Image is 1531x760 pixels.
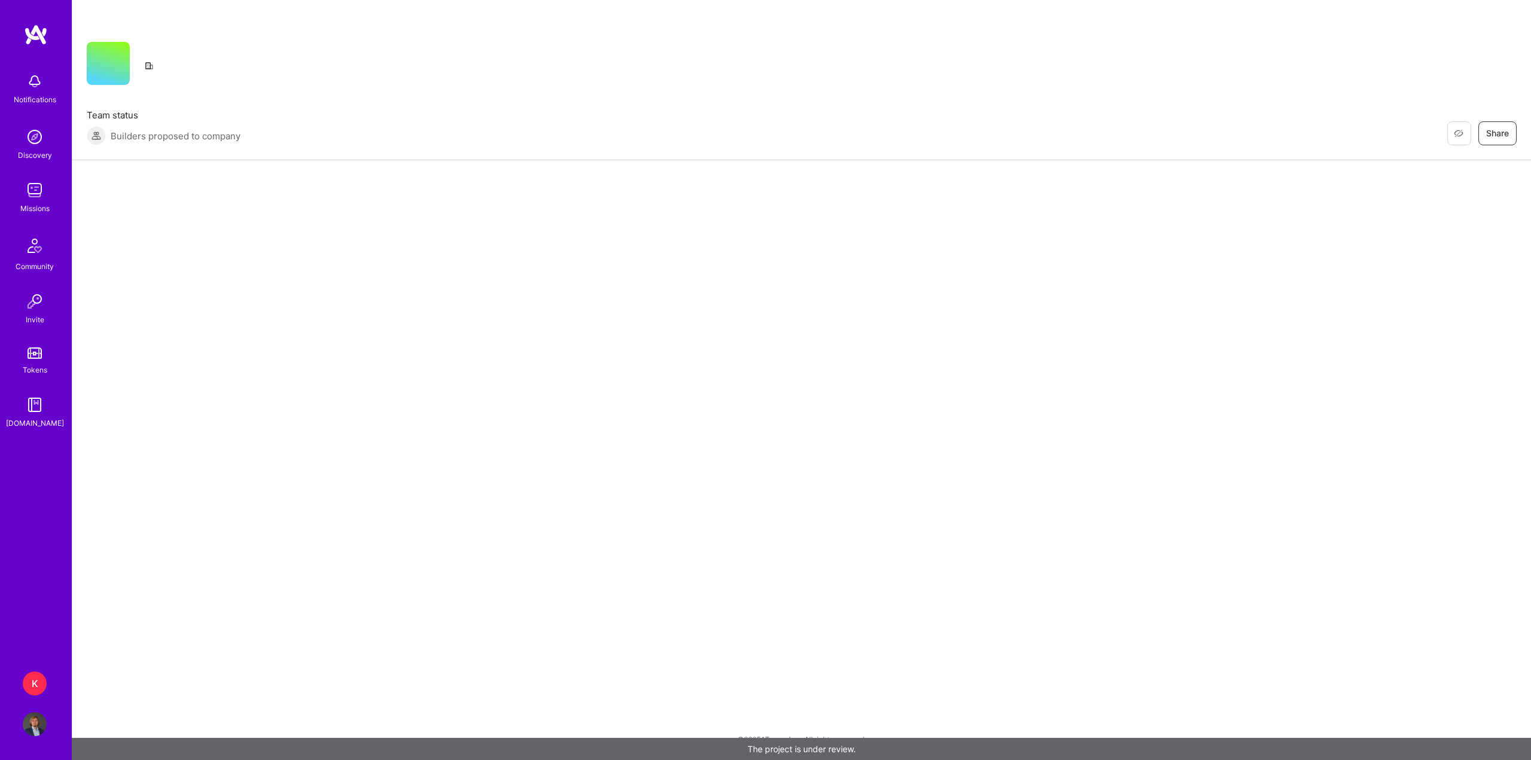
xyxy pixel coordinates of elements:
[1454,129,1463,138] i: icon EyeClosed
[20,672,50,695] a: K
[23,178,47,202] img: teamwork
[1486,127,1509,139] span: Share
[23,393,47,417] img: guide book
[72,738,1531,760] div: The project is under review.
[24,24,48,45] img: logo
[23,672,47,695] div: K
[20,712,50,736] a: User Avatar
[23,69,47,93] img: bell
[23,125,47,149] img: discovery
[26,313,44,326] div: Invite
[1478,121,1517,145] button: Share
[16,260,54,273] div: Community
[111,130,240,142] span: Builders proposed to company
[20,202,50,215] div: Missions
[23,364,47,376] div: Tokens
[28,347,42,359] img: tokens
[6,417,64,429] div: [DOMAIN_NAME]
[23,289,47,313] img: Invite
[20,231,49,260] img: Community
[87,109,240,121] span: Team status
[14,93,56,106] div: Notifications
[87,126,106,145] img: Builders proposed to company
[18,149,52,161] div: Discovery
[144,61,154,71] i: icon CompanyGray
[23,712,47,736] img: User Avatar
